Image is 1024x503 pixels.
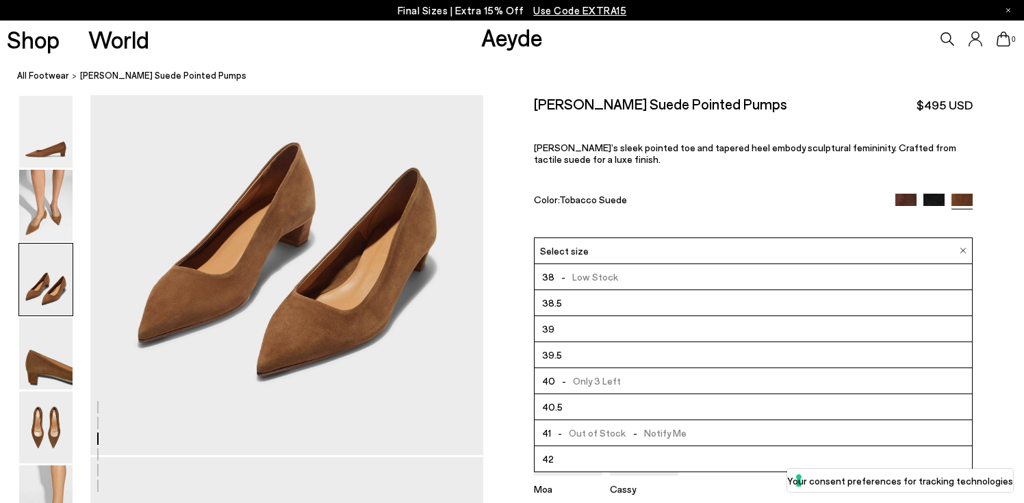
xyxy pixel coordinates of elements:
[1010,36,1017,43] span: 0
[534,142,973,165] p: [PERSON_NAME]’s sleek pointed toe and tapered heel embody sculptural femininity. Crafted from tac...
[554,268,619,285] span: Low Stock
[542,424,551,441] span: 41
[19,96,73,168] img: Judi Suede Pointed Pumps - Image 1
[555,375,574,387] span: -
[542,450,554,467] span: 42
[534,95,787,112] h2: [PERSON_NAME] Suede Pointed Pumps
[88,27,149,51] a: World
[481,23,543,51] a: Aeyde
[997,31,1010,47] a: 0
[19,244,73,315] img: Judi Suede Pointed Pumps - Image 3
[610,483,678,495] p: Cassy
[551,427,569,439] span: -
[555,372,622,389] span: Only 3 Left
[80,68,246,83] span: [PERSON_NAME] Suede Pointed Pumps
[542,294,562,311] span: 38.5
[787,474,1013,488] label: Your consent preferences for tracking technologies
[542,398,563,415] span: 40.5
[398,2,627,19] p: Final Sizes | Extra 15% Off
[19,170,73,242] img: Judi Suede Pointed Pumps - Image 2
[626,427,644,439] span: -
[559,194,627,205] span: Tobacco Suede
[787,469,1013,492] button: Your consent preferences for tracking technologies
[542,372,555,389] span: 40
[554,271,573,283] span: -
[542,268,554,285] span: 38
[534,483,602,495] p: Moa
[19,318,73,389] img: Judi Suede Pointed Pumps - Image 4
[17,57,1024,95] nav: breadcrumb
[542,320,554,337] span: 39
[7,27,60,51] a: Shop
[917,96,973,114] span: $495 USD
[17,68,69,83] a: All Footwear
[542,346,562,363] span: 39.5
[540,244,589,258] span: Select size
[533,4,626,16] span: Navigate to /collections/ss25-final-sizes
[534,194,880,209] div: Color:
[551,424,687,441] span: Out of Stock Notify Me
[19,391,73,463] img: Judi Suede Pointed Pumps - Image 5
